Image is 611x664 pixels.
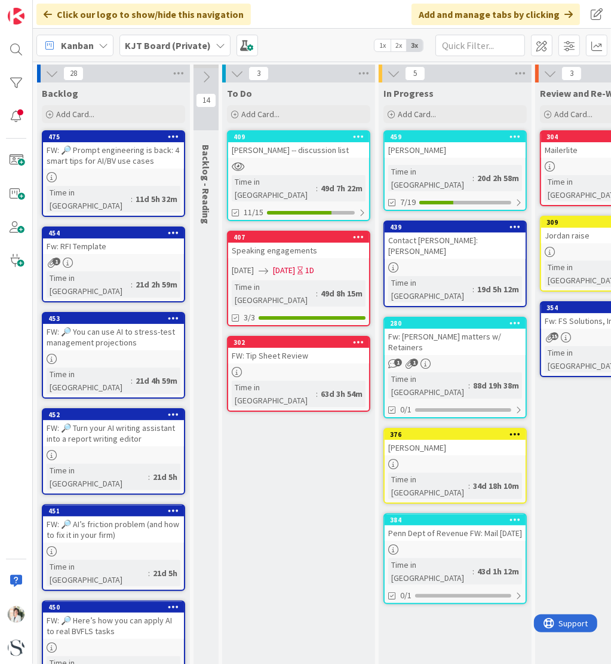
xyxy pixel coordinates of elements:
[472,565,474,578] span: :
[561,66,582,81] span: 3
[273,264,295,277] span: [DATE]
[385,222,526,232] div: 439
[388,372,468,399] div: Time in [GEOGRAPHIC_DATA]
[383,221,527,307] a: 439Contact [PERSON_NAME]: [PERSON_NAME]Time in [GEOGRAPHIC_DATA]:19d 5h 12m
[43,516,184,543] div: FW: 🔎 AI’s friction problem (and how to fix it in your firm)
[42,130,185,217] a: 475FW: 🔎 Prompt engineering is back: 4 smart tips for AI/BV use casesTime in [GEOGRAPHIC_DATA]:11...
[470,379,522,392] div: 88d 19h 38m
[25,2,54,16] span: Support
[383,428,527,504] a: 376[PERSON_NAME]Time in [GEOGRAPHIC_DATA]:34d 18h 10m
[390,133,526,141] div: 459
[43,420,184,446] div: FW: 🔎 Turn your AI writing assistant into a report writing editor
[232,280,316,307] div: Time in [GEOGRAPHIC_DATA]
[148,567,150,580] span: :
[472,172,474,185] span: :
[42,504,185,591] a: 451FW: 🔎 AI’s friction problem (and how to fix it in your firm)Time in [GEOGRAPHIC_DATA]:21d 5h
[383,87,434,99] span: In Progress
[43,313,184,324] div: 453
[405,66,425,81] span: 5
[43,228,184,254] div: 454Fw: RFI Template
[388,558,472,585] div: Time in [GEOGRAPHIC_DATA]
[228,243,369,258] div: Speaking engagements
[43,238,184,254] div: Fw: RFI Template
[150,567,180,580] div: 21d 5h
[43,228,184,238] div: 454
[410,359,418,366] span: 1
[227,87,252,99] span: To Do
[48,603,184,611] div: 450
[227,130,370,221] a: 409[PERSON_NAME] -- discussion listTime in [GEOGRAPHIC_DATA]:49d 7h 22m11/15
[316,387,318,400] span: :
[383,317,527,418] a: 280Fw: [PERSON_NAME] matters w/ RetainersTime in [GEOGRAPHIC_DATA]:88d 19h 38m0/1
[390,223,526,231] div: 439
[394,359,402,366] span: 1
[43,409,184,420] div: 452
[63,66,84,81] span: 28
[228,131,369,142] div: 409
[412,4,580,25] div: Add and manage tabs by clicking
[150,470,180,484] div: 21d 5h
[316,182,318,195] span: :
[390,516,526,524] div: 384
[200,145,212,224] span: Backlog - Reading
[390,430,526,439] div: 376
[305,264,314,277] div: 1D
[232,175,316,201] div: Time in [GEOGRAPHIC_DATA]
[196,93,216,108] span: 14
[43,142,184,169] div: FW: 🔎 Prompt engineering is back: 4 smart tips for AI/BV use cases
[228,337,369,348] div: 302
[125,39,211,51] b: KJT Board (Private)
[228,232,369,243] div: 407
[385,142,526,158] div: [PERSON_NAME]
[383,513,527,604] a: 384Penn Dept of Revenue FW: Mail [DATE]Time in [GEOGRAPHIC_DATA]:43d 1h 12m0/1
[47,271,131,298] div: Time in [GEOGRAPHIC_DATA]
[8,606,24,623] img: KT
[468,379,470,392] span: :
[400,403,412,416] span: 0/1
[385,429,526,455] div: 376[PERSON_NAME]
[133,278,180,291] div: 21d 2h 59m
[148,470,150,484] span: :
[36,4,251,25] div: Click our logo to show/hide this navigation
[390,319,526,328] div: 280
[554,109,592,120] span: Add Card...
[43,506,184,516] div: 451
[42,87,78,99] span: Backlog
[47,186,131,212] div: Time in [GEOGRAPHIC_DATA]
[318,287,366,300] div: 49d 8h 15m
[48,507,184,515] div: 451
[227,336,370,412] a: 302FW: Tip Sheet ReviewTime in [GEOGRAPHIC_DATA]:63d 3h 54m
[56,109,94,120] span: Add Card...
[43,313,184,350] div: 453FW: 🔎 You can use AI to stress-test management projections
[133,192,180,206] div: 11d 5h 32m
[244,206,263,219] span: 11/15
[228,337,369,363] div: 302FW: Tip Sheet Review
[227,231,370,326] a: 407Speaking engagements[DATE][DATE]1DTime in [GEOGRAPHIC_DATA]:49d 8h 15m3/3
[316,287,318,300] span: :
[385,318,526,329] div: 280
[385,429,526,440] div: 376
[400,589,412,602] span: 0/1
[385,329,526,355] div: Fw: [PERSON_NAME] matters w/ Retainers
[47,368,131,394] div: Time in [GEOGRAPHIC_DATA]
[43,131,184,169] div: 475FW: 🔎 Prompt engineering is back: 4 smart tips for AI/BV use cases
[435,35,525,56] input: Quick Filter...
[232,381,316,407] div: Time in [GEOGRAPHIC_DATA]
[400,196,416,209] span: 7/19
[385,222,526,259] div: 439Contact [PERSON_NAME]: [PERSON_NAME]
[131,192,133,206] span: :
[47,464,148,490] div: Time in [GEOGRAPHIC_DATA]
[43,602,184,639] div: 450FW: 🔎 Here’s how you can apply AI to real BVFLS tasks
[385,232,526,259] div: Contact [PERSON_NAME]: [PERSON_NAME]
[43,506,184,543] div: 451FW: 🔎 AI’s friction problem (and how to fix it in your firm)
[388,165,472,191] div: Time in [GEOGRAPHIC_DATA]
[53,258,60,265] span: 1
[42,312,185,399] a: 453FW: 🔎 You can use AI to stress-test management projectionsTime in [GEOGRAPHIC_DATA]:21d 4h 59m
[47,560,148,586] div: Time in [GEOGRAPHIC_DATA]
[407,39,423,51] span: 3x
[385,131,526,142] div: 459
[551,332,558,340] span: 15
[388,473,468,499] div: Time in [GEOGRAPHIC_DATA]
[232,264,254,277] span: [DATE]
[385,318,526,355] div: 280Fw: [PERSON_NAME] matters w/ Retainers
